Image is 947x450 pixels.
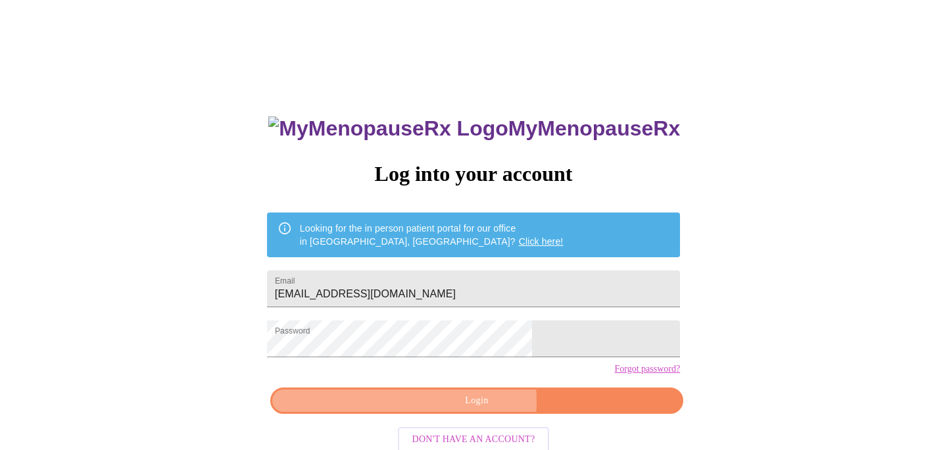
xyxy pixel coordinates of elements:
a: Click here! [519,236,564,247]
a: Don't have an account? [395,433,553,444]
h3: Log into your account [267,162,680,186]
h3: MyMenopauseRx [268,116,680,141]
span: Don't have an account? [412,432,535,448]
a: Forgot password? [614,364,680,374]
span: Login [285,393,668,409]
img: MyMenopauseRx Logo [268,116,508,141]
div: Looking for the in person patient portal for our office in [GEOGRAPHIC_DATA], [GEOGRAPHIC_DATA]? [300,216,564,253]
button: Login [270,387,683,414]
